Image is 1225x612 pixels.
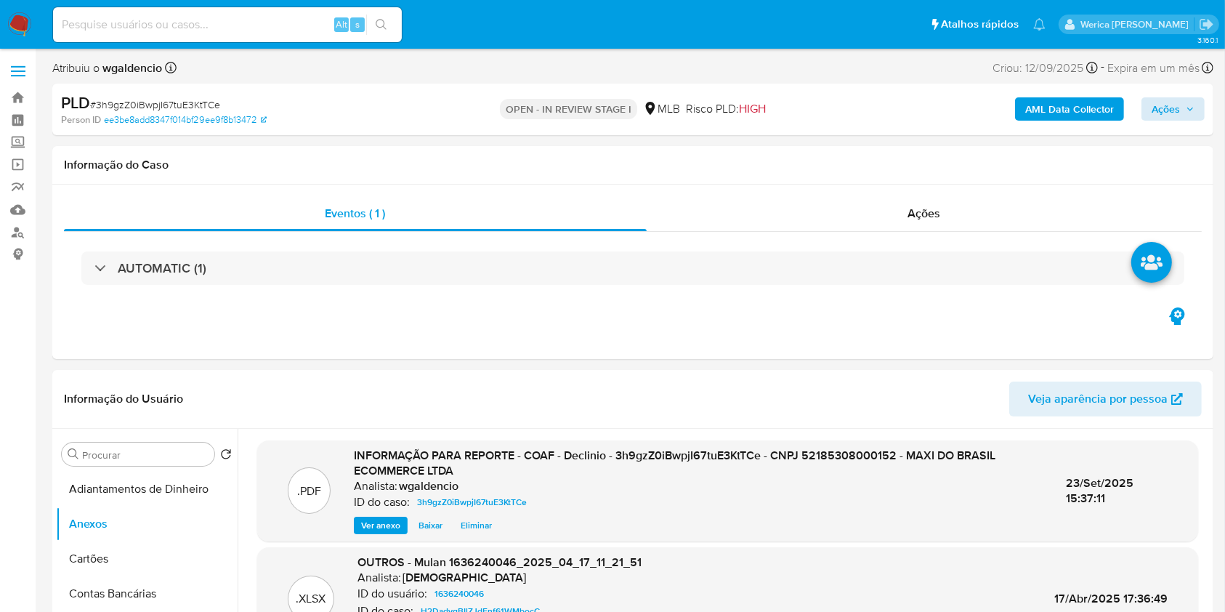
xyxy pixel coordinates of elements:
h6: [DEMOGRAPHIC_DATA] [403,571,526,585]
span: Alt [336,17,347,31]
p: .XLSX [296,591,326,607]
span: Ver anexo [361,518,400,533]
input: Procurar [82,448,209,462]
a: 1636240046 [429,585,490,603]
input: Pesquise usuários ou casos... [53,15,402,34]
h1: Informação do Caso [64,158,1202,172]
span: Ações [908,205,941,222]
span: 3h9gzZ0iBwpjI67tuE3KtTCe [417,494,527,511]
p: Analista: [357,571,401,585]
a: Sair [1199,17,1214,32]
button: Ver anexo [354,517,408,534]
button: Contas Bancárias [56,576,238,611]
button: Adiantamentos de Dinheiro [56,472,238,507]
button: Veja aparência por pessoa [1009,382,1202,416]
div: AUTOMATIC (1) [81,251,1184,285]
button: search-icon [366,15,396,35]
button: AML Data Collector [1015,97,1124,121]
b: AML Data Collector [1025,97,1114,121]
button: Cartões [56,541,238,576]
h6: wgaldencio [399,479,458,494]
p: .PDF [297,483,321,499]
button: Procurar [68,448,79,460]
a: 3h9gzZ0iBwpjI67tuE3KtTCe [411,494,533,511]
span: INFORMAÇÃO PARA REPORTE - COAF - Declinio - 3h9gzZ0iBwpjI67tuE3KtTCe - CNPJ 52185308000152 - MAXI... [354,447,995,480]
button: Baixar [411,517,450,534]
button: Eliminar [453,517,499,534]
button: Retornar ao pedido padrão [220,448,232,464]
p: OPEN - IN REVIEW STAGE I [500,99,637,119]
b: wgaldencio [100,60,162,76]
span: - [1101,58,1104,78]
span: 23/Set/2025 15:37:11 [1066,475,1133,507]
a: ee3be8add8347f014bf29ee9f8b13472 [104,113,267,126]
span: Veja aparência por pessoa [1028,382,1168,416]
span: # 3h9gzZ0iBwpjI67tuE3KtTCe [90,97,220,112]
button: Ações [1141,97,1205,121]
span: Eventos ( 1 ) [326,205,386,222]
span: 17/Abr/2025 17:36:49 [1054,590,1168,607]
p: ID do caso: [354,495,410,510]
p: ID do usuário: [357,587,427,601]
div: Criou: 12/09/2025 [992,58,1098,78]
b: PLD [61,91,90,114]
b: Person ID [61,113,101,126]
span: Risco PLD: [686,101,766,117]
span: Atribuiu o [52,60,162,76]
span: Expira em um mês [1107,60,1200,76]
span: 1636240046 [434,585,484,603]
div: MLB [643,101,680,117]
span: Ações [1152,97,1180,121]
span: Atalhos rápidos [941,17,1019,32]
span: OUTROS - Mulan 1636240046_2025_04_17_11_21_51 [357,554,642,571]
span: s [355,17,360,31]
h1: Informação do Usuário [64,392,183,406]
p: Analista: [354,479,397,494]
h3: AUTOMATIC (1) [118,260,206,276]
button: Anexos [56,507,238,541]
span: HIGH [739,100,766,117]
span: Baixar [419,518,442,533]
p: werica.jgaldencio@mercadolivre.com [1080,17,1194,31]
a: Notificações [1033,18,1046,31]
span: Eliminar [461,518,492,533]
